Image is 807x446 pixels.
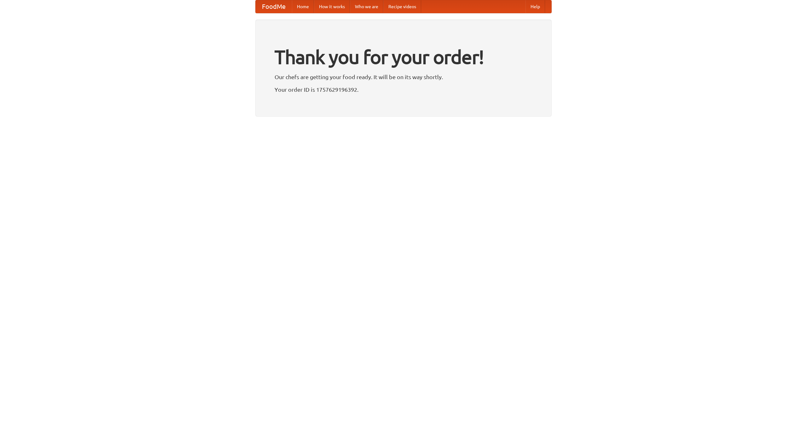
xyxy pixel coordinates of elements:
a: Recipe videos [383,0,421,13]
a: Who we are [350,0,383,13]
a: Help [525,0,545,13]
h1: Thank you for your order! [275,42,532,72]
p: Our chefs are getting your food ready. It will be on its way shortly. [275,72,532,82]
p: Your order ID is 1757629196392. [275,85,532,94]
a: FoodMe [256,0,292,13]
a: How it works [314,0,350,13]
a: Home [292,0,314,13]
